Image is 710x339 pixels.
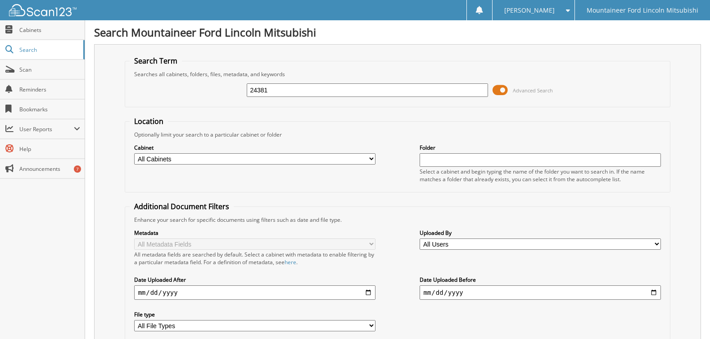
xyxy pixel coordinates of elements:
span: Announcements [19,165,80,173]
span: Help [19,145,80,153]
input: start [134,285,375,300]
label: Date Uploaded Before [420,276,660,284]
label: Folder [420,144,660,151]
span: Cabinets [19,26,80,34]
div: Optionally limit your search to a particular cabinet or folder [130,131,665,138]
img: scan123-logo-white.svg [9,4,77,16]
legend: Search Term [130,56,182,66]
span: Bookmarks [19,105,80,113]
span: Scan [19,66,80,73]
a: here [285,258,296,266]
label: Metadata [134,229,375,237]
label: Uploaded By [420,229,660,237]
div: Searches all cabinets, folders, files, metadata, and keywords [130,70,665,78]
div: Select a cabinet and begin typing the name of the folder you want to search in. If the name match... [420,168,660,183]
label: Cabinet [134,144,375,151]
h1: Search Mountaineer Ford Lincoln Mitsubishi [94,25,701,40]
div: All metadata fields are searched by default. Select a cabinet with metadata to enable filtering b... [134,251,375,266]
input: end [420,285,660,300]
legend: Additional Document Filters [130,202,234,211]
iframe: Chat Widget [665,296,710,339]
div: 7 [74,165,81,173]
span: Advanced Search [513,87,553,94]
span: [PERSON_NAME] [504,8,555,13]
div: Enhance your search for specific documents using filters such as date and file type. [130,216,665,224]
span: Reminders [19,86,80,93]
legend: Location [130,116,168,126]
label: Date Uploaded After [134,276,375,284]
span: Mountaineer Ford Lincoln Mitsubishi [587,8,698,13]
label: File type [134,311,375,318]
span: User Reports [19,125,74,133]
span: Search [19,46,79,54]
